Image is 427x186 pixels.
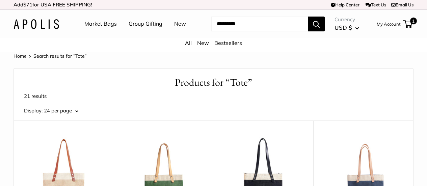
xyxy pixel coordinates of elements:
a: New [197,39,209,46]
span: 24 per page [44,107,72,114]
a: New [174,19,186,29]
span: 1 [410,18,417,24]
a: Help Center [331,2,359,7]
a: Group Gifting [129,19,162,29]
span: USD $ [335,24,352,31]
button: Search [308,17,325,31]
a: My Account [377,20,401,28]
a: Bestsellers [214,39,242,46]
label: Display: [24,106,43,115]
a: Text Us [366,2,386,7]
span: Search results for “Tote” [33,53,87,59]
p: 21 results [24,91,403,101]
a: Market Bags [84,19,117,29]
a: Email Us [391,2,413,7]
button: USD $ [335,22,359,33]
span: Currency [335,15,359,24]
span: $71 [23,1,32,8]
h1: Products for “Tote” [24,75,403,90]
a: Home [14,53,27,59]
input: Search... [211,17,308,31]
nav: Breadcrumb [14,52,87,60]
img: Apolis [14,19,59,29]
a: 1 [404,20,412,28]
a: All [185,39,192,46]
button: 24 per page [44,106,78,115]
